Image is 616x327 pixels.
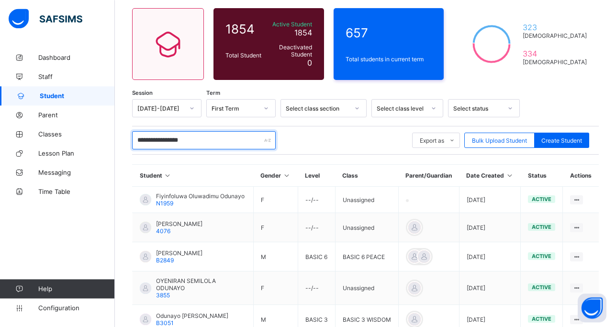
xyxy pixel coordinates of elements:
[38,111,115,119] span: Parent
[253,165,298,187] th: Gender
[156,292,170,299] span: 3855
[532,316,551,322] span: active
[286,105,349,112] div: Select class section
[253,271,298,305] td: F
[459,213,521,242] td: [DATE]
[459,242,521,271] td: [DATE]
[335,165,398,187] th: Class
[532,284,551,291] span: active
[523,49,587,58] span: 334
[298,213,335,242] td: --/--
[505,172,514,179] i: Sort in Ascending Order
[298,165,335,187] th: Level
[9,9,82,29] img: safsims
[453,105,502,112] div: Select status
[472,137,527,144] span: Bulk Upload Student
[335,271,398,305] td: Unassigned
[225,22,261,36] span: 1854
[212,105,258,112] div: First Term
[578,293,606,322] button: Open asap
[132,90,153,96] span: Session
[563,165,599,187] th: Actions
[282,172,291,179] i: Sort in Ascending Order
[335,242,398,271] td: BASIC 6 PEACE
[532,224,551,230] span: active
[459,271,521,305] td: [DATE]
[253,187,298,213] td: F
[253,242,298,271] td: M
[38,285,114,293] span: Help
[346,56,432,63] span: Total students in current term
[137,105,184,112] div: [DATE]-[DATE]
[38,54,115,61] span: Dashboard
[156,312,228,319] span: Odunayo [PERSON_NAME]
[38,73,115,80] span: Staff
[38,188,115,195] span: Time Table
[459,165,521,187] th: Date Created
[459,187,521,213] td: [DATE]
[420,137,444,144] span: Export as
[266,21,312,28] span: Active Student
[156,192,245,200] span: Fiyinfoluwa Oluwadimu Odunayo
[298,271,335,305] td: --/--
[346,25,432,40] span: 657
[266,44,312,58] span: Deactivated Student
[523,32,587,39] span: [DEMOGRAPHIC_DATA]
[532,253,551,259] span: active
[38,169,115,176] span: Messaging
[156,249,202,257] span: [PERSON_NAME]
[38,130,115,138] span: Classes
[298,187,335,213] td: --/--
[541,137,582,144] span: Create Student
[206,90,220,96] span: Term
[335,213,398,242] td: Unassigned
[253,213,298,242] td: F
[523,58,587,66] span: [DEMOGRAPHIC_DATA]
[294,28,312,37] span: 1854
[335,187,398,213] td: Unassigned
[38,304,114,312] span: Configuration
[156,277,246,292] span: OYENIRAN SEMILOLA ODUNAYO
[298,242,335,271] td: BASIC 6
[40,92,115,100] span: Student
[156,200,173,207] span: N1959
[223,49,264,61] div: Total Student
[521,165,563,187] th: Status
[523,23,587,32] span: 323
[156,257,174,264] span: B2849
[156,227,170,235] span: 4076
[307,58,312,68] span: 0
[156,220,202,227] span: [PERSON_NAME]
[38,149,115,157] span: Lesson Plan
[532,196,551,203] span: active
[156,319,174,327] span: B3051
[164,172,172,179] i: Sort in Ascending Order
[133,165,254,187] th: Student
[377,105,426,112] div: Select class level
[398,165,459,187] th: Parent/Guardian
